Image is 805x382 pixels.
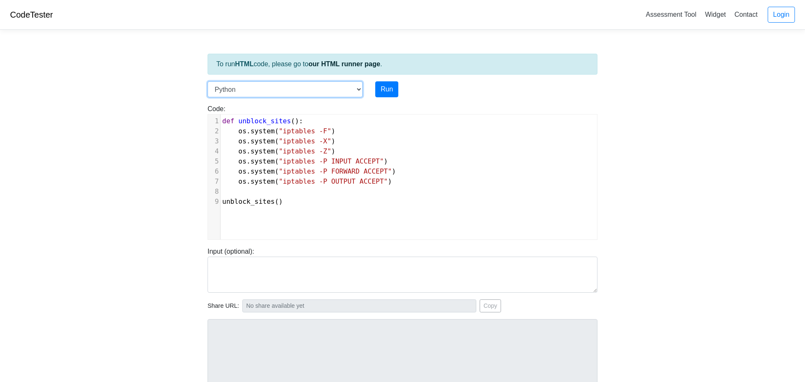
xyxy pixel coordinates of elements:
span: "iptables -P INPUT ACCEPT" [279,157,384,165]
div: 5 [208,156,220,166]
span: os [239,127,247,135]
button: Run [375,81,398,97]
a: Contact [731,8,761,21]
a: our HTML runner page [309,60,380,68]
span: system [250,157,275,165]
span: Share URL: [208,301,239,311]
span: def [222,117,234,125]
span: . ( ) [222,127,335,135]
a: Assessment Tool [642,8,700,21]
div: 7 [208,177,220,187]
span: unblock_sites [222,197,275,205]
span: "iptables -X" [279,137,331,145]
button: Copy [480,299,501,312]
div: 3 [208,136,220,146]
span: os [239,147,247,155]
div: Input (optional): [201,247,604,293]
div: To run code, please go to . [208,54,597,75]
div: 1 [208,116,220,126]
span: system [250,167,275,175]
span: system [250,177,275,185]
span: system [250,127,275,135]
span: "iptables -F" [279,127,331,135]
div: 2 [208,126,220,136]
span: system [250,137,275,145]
div: 9 [208,197,220,207]
strong: HTML [235,60,253,68]
span: "iptables -P FORWARD ACCEPT" [279,167,392,175]
span: system [250,147,275,155]
span: . ( ) [222,137,335,145]
span: . ( ) [222,147,335,155]
span: . ( ) [222,167,396,175]
span: os [239,167,247,175]
a: Login [768,7,795,23]
a: CodeTester [10,10,53,19]
span: unblock_sites [239,117,291,125]
span: . ( ) [222,157,388,165]
span: () [222,197,283,205]
span: (): [222,117,303,125]
span: . ( ) [222,177,392,185]
a: Widget [701,8,729,21]
div: 8 [208,187,220,197]
span: os [239,157,247,165]
div: Code: [201,104,604,240]
div: 4 [208,146,220,156]
input: No share available yet [242,299,476,312]
span: "iptables -Z" [279,147,331,155]
span: os [239,137,247,145]
span: os [239,177,247,185]
div: 6 [208,166,220,177]
span: "iptables -P OUTPUT ACCEPT" [279,177,388,185]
